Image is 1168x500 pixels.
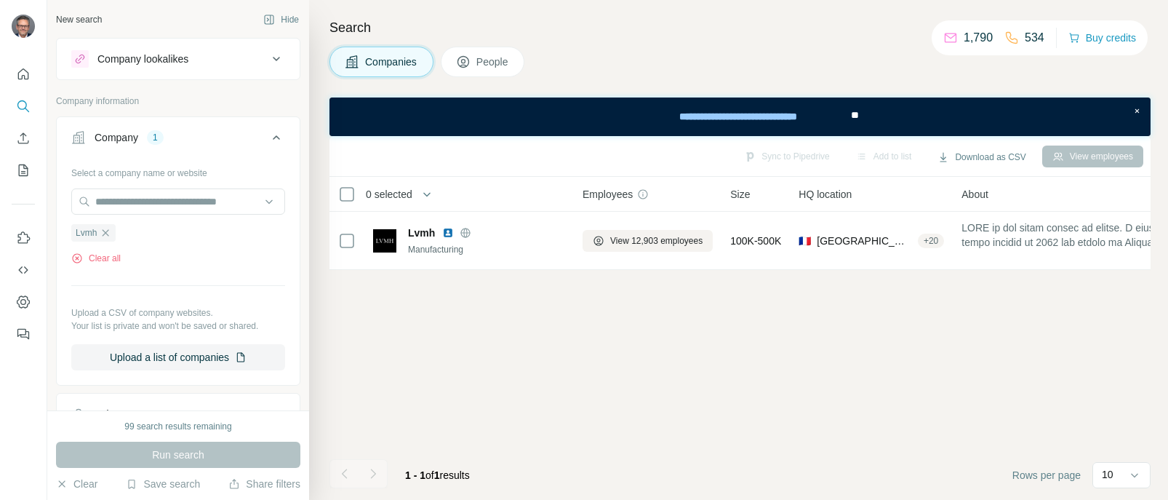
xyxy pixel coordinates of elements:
[56,13,102,26] div: New search
[57,397,300,432] button: Industry
[12,125,35,151] button: Enrich CSV
[799,187,852,202] span: HQ location
[442,227,454,239] img: LinkedIn logo
[71,306,285,320] p: Upload a CSV of company websites.
[12,15,35,38] img: Avatar
[329,98,1151,136] iframe: Banner
[95,407,131,421] div: Industry
[228,477,300,491] button: Share filters
[583,187,633,202] span: Employees
[964,29,993,47] p: 1,790
[12,225,35,251] button: Use Surfe on LinkedIn
[373,229,396,253] img: Logo of Lvmh
[1012,468,1081,483] span: Rows per page
[12,289,35,315] button: Dashboard
[95,130,138,145] div: Company
[329,17,1151,38] h4: Search
[408,243,565,256] div: Manufacturing
[610,234,703,247] span: View 12,903 employees
[583,230,713,252] button: View 12,903 employees
[730,234,781,248] span: 100K-500K
[365,55,418,69] span: Companies
[799,234,811,248] span: 🇫🇷
[12,61,35,87] button: Quick start
[56,95,300,108] p: Company information
[126,477,200,491] button: Save search
[405,469,425,481] span: 1 - 1
[434,469,440,481] span: 1
[71,320,285,333] p: Your list is private and won't be saved or shared.
[97,52,188,66] div: Company lookalikes
[57,120,300,161] button: Company1
[12,257,35,283] button: Use Surfe API
[1025,29,1044,47] p: 534
[405,469,470,481] span: results
[366,187,412,202] span: 0 selected
[124,420,231,433] div: 99 search results remaining
[12,321,35,347] button: Feedback
[817,234,912,248] span: [GEOGRAPHIC_DATA], [GEOGRAPHIC_DATA]
[476,55,510,69] span: People
[961,187,988,202] span: About
[1068,28,1136,48] button: Buy credits
[71,344,285,370] button: Upload a list of companies
[253,9,309,31] button: Hide
[12,93,35,119] button: Search
[927,146,1036,168] button: Download as CSV
[408,226,435,240] span: Lvmh
[56,477,97,491] button: Clear
[425,469,434,481] span: of
[918,234,944,247] div: + 20
[1102,467,1113,482] p: 10
[57,41,300,76] button: Company lookalikes
[730,187,750,202] span: Size
[71,161,285,180] div: Select a company name or website
[147,131,164,144] div: 1
[12,157,35,183] button: My lists
[76,226,97,239] span: Lvmh
[71,252,121,265] button: Clear all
